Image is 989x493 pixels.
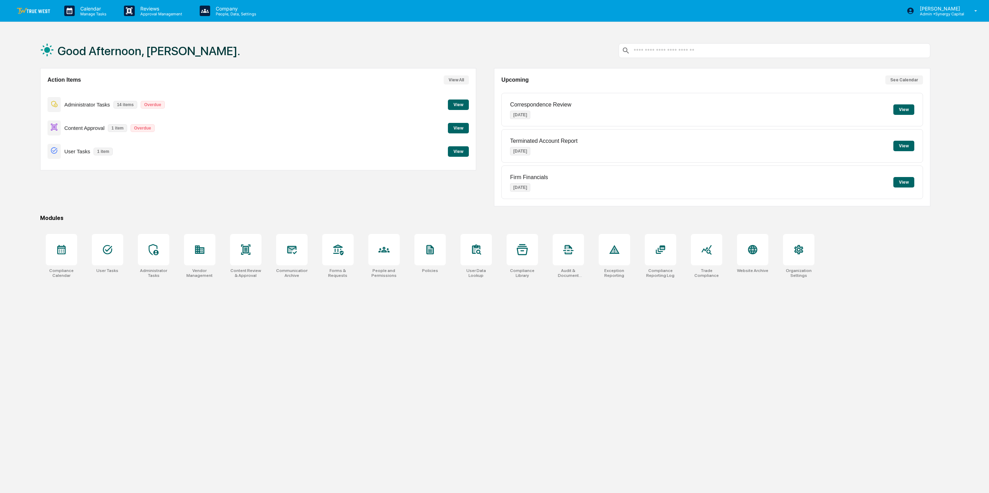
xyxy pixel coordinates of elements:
[914,12,964,16] p: Admin • Synergy Capital
[501,77,529,83] h2: Upcoming
[368,268,400,278] div: People and Permissions
[108,124,127,132] p: 1 item
[737,268,768,273] div: Website Archive
[783,268,814,278] div: Organization Settings
[885,75,923,84] button: See Calendar
[444,75,469,84] button: View All
[893,104,914,115] button: View
[210,6,260,12] p: Company
[507,268,538,278] div: Compliance Library
[46,268,77,278] div: Compliance Calendar
[645,268,676,278] div: Compliance Reporting Log
[510,111,530,119] p: [DATE]
[914,6,964,12] p: [PERSON_NAME]
[17,8,50,14] img: logo
[230,268,261,278] div: Content Review & Approval
[75,12,110,16] p: Manage Tasks
[131,124,155,132] p: Overdue
[141,101,165,109] p: Overdue
[448,123,469,133] button: View
[113,101,137,109] p: 14 items
[448,124,469,131] a: View
[448,100,469,110] button: View
[135,6,186,12] p: Reviews
[96,268,118,273] div: User Tasks
[893,141,914,151] button: View
[75,6,110,12] p: Calendar
[510,102,571,108] p: Correspondence Review
[276,268,308,278] div: Communications Archive
[64,102,110,108] p: Administrator Tasks
[322,268,354,278] div: Forms & Requests
[510,147,530,155] p: [DATE]
[448,146,469,157] button: View
[460,268,492,278] div: User Data Lookup
[64,148,90,154] p: User Tasks
[691,268,722,278] div: Trade Compliance
[138,268,169,278] div: Administrator Tasks
[448,148,469,154] a: View
[64,125,104,131] p: Content Approval
[510,174,548,181] p: Firm Financials
[510,138,577,144] p: Terminated Account Report
[94,148,113,155] p: 1 item
[510,183,530,192] p: [DATE]
[448,101,469,108] a: View
[893,177,914,187] button: View
[184,268,215,278] div: Vendor Management
[135,12,186,16] p: Approval Management
[210,12,260,16] p: People, Data, Settings
[47,77,81,83] h2: Action Items
[599,268,630,278] div: Exception Reporting
[40,215,930,221] div: Modules
[58,44,240,58] h1: Good Afternoon, [PERSON_NAME].
[422,268,438,273] div: Policies
[553,268,584,278] div: Audit & Document Logs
